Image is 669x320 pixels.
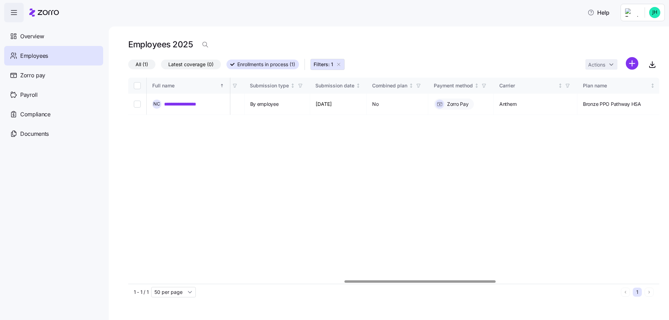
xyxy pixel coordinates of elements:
[237,60,295,69] span: Enrollments in process (1)
[245,78,310,94] th: Submission typeNot sorted
[147,78,230,94] th: Full nameSorted ascending
[558,83,563,88] div: Not sorted
[310,59,345,70] button: Filters: 1
[4,104,103,124] a: Compliance
[621,288,630,297] button: Previous page
[582,6,615,19] button: Help
[372,82,407,89] div: Combined plan
[585,59,617,70] button: Actions
[310,78,367,94] th: Submission dateNot sorted
[168,60,214,69] span: Latest coverage (0)
[367,78,428,94] th: Combined planNot sorted
[128,39,193,50] h1: Employees 2025
[250,82,289,89] div: Submission type
[372,101,378,108] span: No
[20,71,45,80] span: Zorro pay
[20,130,49,138] span: Documents
[588,62,605,67] span: Actions
[4,65,103,85] a: Zorro pay
[20,91,38,99] span: Payroll
[583,101,641,108] span: Bronze PPO Pathway HSA
[153,102,160,106] span: N C
[633,288,642,297] button: 1
[152,82,218,89] div: Full name
[474,83,479,88] div: Not sorted
[310,94,367,115] td: [DATE]
[499,82,556,89] div: Carrier
[316,82,355,89] div: Submission date
[20,52,48,60] span: Employees
[20,32,44,41] span: Overview
[626,57,638,70] svg: add icon
[577,78,661,94] th: Plan nameNot sorted
[4,26,103,46] a: Overview
[134,101,141,108] input: Select record 1
[356,83,361,88] div: Not sorted
[494,78,577,94] th: CarrierNot sorted
[428,78,494,94] th: Payment methodNot sorted
[649,7,660,18] img: 8c8e6c77ffa765d09eea4464d202a615
[650,83,655,88] div: Not sorted
[4,85,103,104] a: Payroll
[136,60,148,69] span: All (1)
[499,101,516,108] span: Anthem
[220,83,224,88] div: Sorted ascending
[20,110,51,119] span: Compliance
[409,83,414,88] div: Not sorted
[434,82,473,89] div: Payment method
[4,46,103,65] a: Employees
[314,61,333,68] span: Filters: 1
[587,8,609,17] span: Help
[134,289,148,296] span: 1 - 1 / 1
[4,124,103,143] a: Documents
[625,8,639,17] img: Employer logo
[250,101,279,108] span: By employee
[290,83,295,88] div: Not sorted
[134,82,141,89] input: Select all records
[583,82,649,89] div: Plan name
[447,101,468,108] span: Zorro Pay
[645,288,654,297] button: Next page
